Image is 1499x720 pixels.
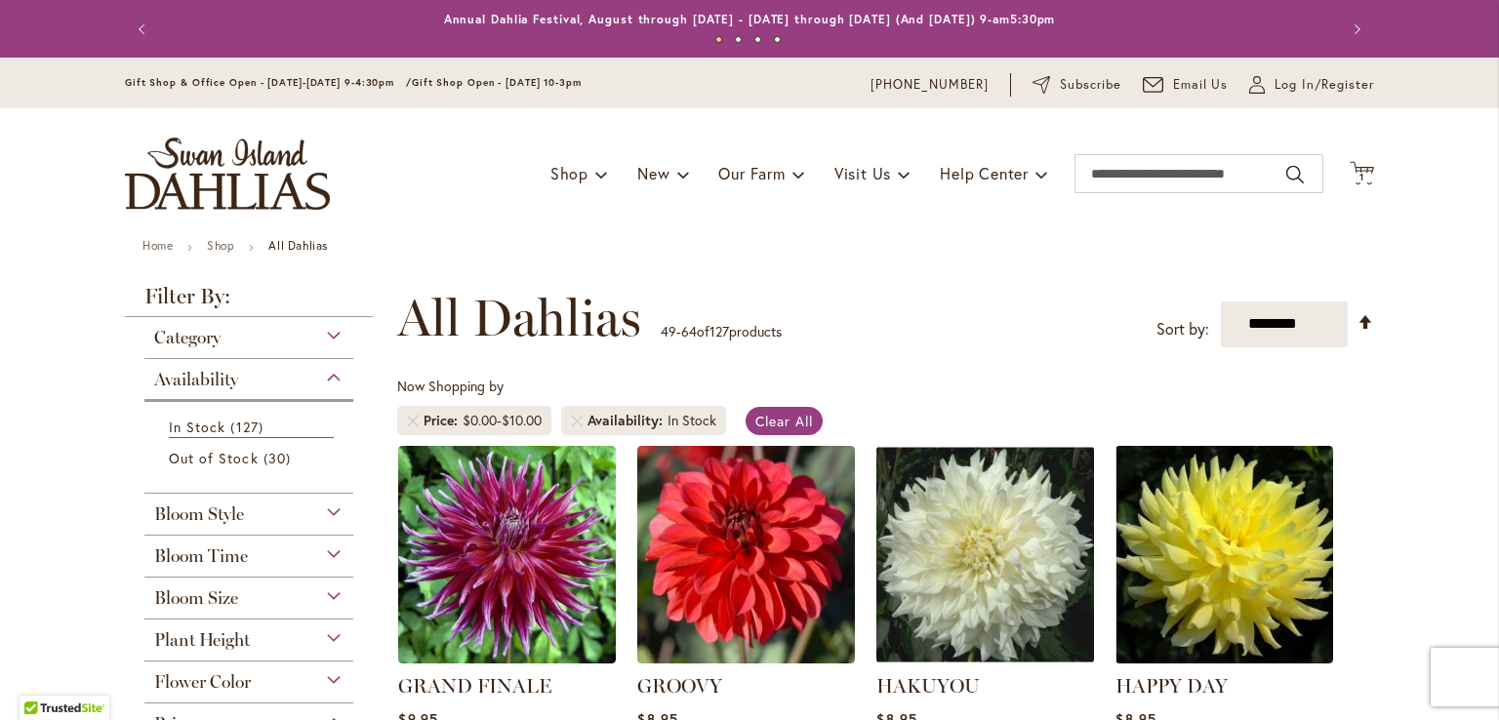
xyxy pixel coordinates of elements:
[1115,649,1333,667] a: HAPPY DAY
[1115,674,1228,698] a: HAPPY DAY
[587,411,668,430] span: Availability
[407,415,419,426] a: Remove Price $0.00 - $10.00
[871,75,989,95] a: [PHONE_NUMBER]
[709,322,729,340] span: 127
[398,446,616,663] img: Grand Finale
[834,163,891,183] span: Visit Us
[754,36,761,43] button: 3 of 4
[1115,446,1333,663] img: HAPPY DAY
[550,163,588,183] span: Shop
[154,327,221,348] span: Category
[661,322,676,340] span: 49
[571,415,583,426] a: Remove Availability In Stock
[661,316,782,347] p: - of products
[169,417,334,438] a: In Stock 127
[1156,311,1209,347] label: Sort by:
[637,446,855,663] img: GROOVY
[125,286,373,317] strong: Filter By:
[463,411,542,430] div: -
[154,369,238,390] span: Availability
[1359,171,1364,183] span: 1
[397,289,641,347] span: All Dahlias
[637,163,669,183] span: New
[125,10,164,49] button: Previous
[154,503,244,525] span: Bloom Style
[169,448,334,468] a: Out of Stock 30
[154,629,250,651] span: Plant Height
[502,411,542,429] span: $10.00
[668,411,716,430] div: In Stock
[268,238,328,253] strong: All Dahlias
[463,411,497,429] span: $0.00
[1275,75,1374,95] span: Log In/Register
[1335,10,1374,49] button: Next
[1249,75,1374,95] a: Log In/Register
[774,36,781,43] button: 4 of 4
[169,449,259,467] span: Out of Stock
[125,138,330,210] a: store logo
[746,407,823,435] a: Clear All
[876,446,1094,663] img: Hakuyou
[412,76,582,89] span: Gift Shop Open - [DATE] 10-3pm
[424,411,463,430] span: Price
[397,377,504,395] span: Now Shopping by
[715,36,722,43] button: 1 of 4
[154,545,248,567] span: Bloom Time
[142,238,173,253] a: Home
[125,76,412,89] span: Gift Shop & Office Open - [DATE]-[DATE] 9-4:30pm /
[263,448,296,468] span: 30
[755,412,813,430] span: Clear All
[1060,75,1121,95] span: Subscribe
[1173,75,1229,95] span: Email Us
[735,36,742,43] button: 2 of 4
[1350,161,1374,187] button: 1
[154,587,238,609] span: Bloom Size
[637,674,722,698] a: GROOVY
[398,674,551,698] a: GRAND FINALE
[230,417,267,437] span: 127
[681,322,697,340] span: 64
[398,649,616,667] a: Grand Finale
[1143,75,1229,95] a: Email Us
[876,649,1094,667] a: Hakuyou
[15,651,69,705] iframe: Launch Accessibility Center
[169,418,225,436] span: In Stock
[718,163,785,183] span: Our Farm
[444,12,1056,26] a: Annual Dahlia Festival, August through [DATE] - [DATE] through [DATE] (And [DATE]) 9-am5:30pm
[876,674,980,698] a: HAKUYOU
[154,671,251,693] span: Flower Color
[207,238,234,253] a: Shop
[637,649,855,667] a: GROOVY
[1033,75,1121,95] a: Subscribe
[940,163,1029,183] span: Help Center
